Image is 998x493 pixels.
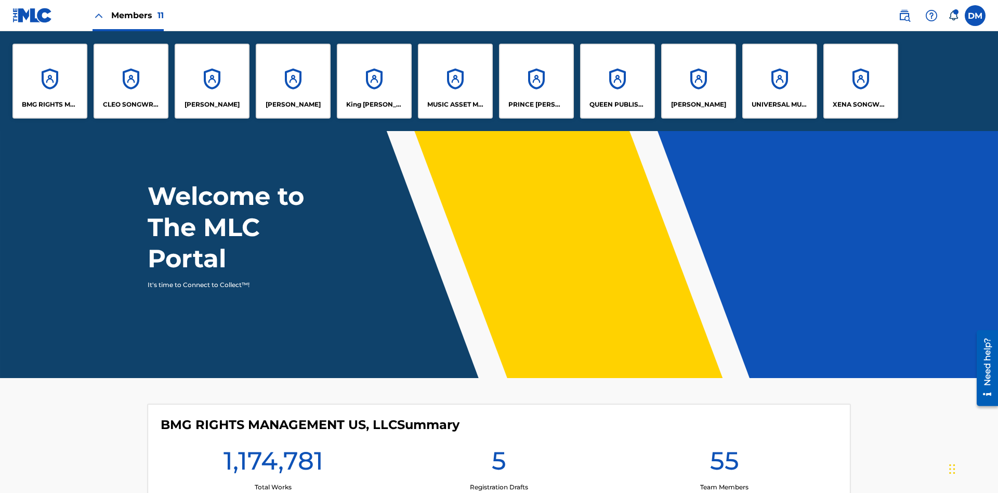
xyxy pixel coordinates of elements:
a: Accounts[PERSON_NAME] [661,44,736,119]
a: Public Search [894,5,915,26]
a: AccountsCLEO SONGWRITER [94,44,168,119]
p: King McTesterson [346,100,403,109]
p: ELVIS COSTELLO [185,100,240,109]
a: AccountsXENA SONGWRITER [823,44,898,119]
a: Accounts[PERSON_NAME] [175,44,249,119]
p: QUEEN PUBLISHA [589,100,646,109]
p: XENA SONGWRITER [833,100,889,109]
img: MLC Logo [12,8,52,23]
a: Accounts[PERSON_NAME] [256,44,331,119]
h1: 55 [710,445,739,483]
p: Team Members [700,483,748,492]
span: Members [111,9,164,21]
a: AccountsPRINCE [PERSON_NAME] [499,44,574,119]
p: EYAMA MCSINGER [266,100,321,109]
p: BMG RIGHTS MANAGEMENT US, LLC [22,100,78,109]
div: Drag [949,453,955,485]
a: AccountsQUEEN PUBLISHA [580,44,655,119]
a: AccountsKing [PERSON_NAME] [337,44,412,119]
p: Registration Drafts [470,483,528,492]
p: Total Works [255,483,292,492]
h4: BMG RIGHTS MANAGEMENT US, LLC [161,417,459,433]
p: PRINCE MCTESTERSON [508,100,565,109]
h1: Welcome to The MLC Portal [148,180,342,274]
div: Help [921,5,942,26]
p: CLEO SONGWRITER [103,100,160,109]
a: AccountsBMG RIGHTS MANAGEMENT US, LLC [12,44,87,119]
a: AccountsMUSIC ASSET MANAGEMENT (MAM) [418,44,493,119]
img: help [925,9,938,22]
img: Close [93,9,105,22]
p: It's time to Connect to Collect™! [148,280,328,290]
h1: 5 [492,445,506,483]
a: AccountsUNIVERSAL MUSIC PUB GROUP [742,44,817,119]
div: User Menu [965,5,986,26]
h1: 1,174,781 [224,445,323,483]
p: UNIVERSAL MUSIC PUB GROUP [752,100,808,109]
span: 11 [157,10,164,20]
iframe: Resource Center [969,326,998,411]
div: Notifications [948,10,958,21]
p: RONALD MCTESTERSON [671,100,726,109]
img: search [898,9,911,22]
iframe: Chat Widget [946,443,998,493]
p: MUSIC ASSET MANAGEMENT (MAM) [427,100,484,109]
